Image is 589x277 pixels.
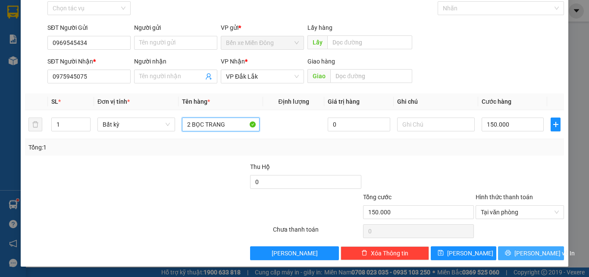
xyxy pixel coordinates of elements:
[97,98,130,105] span: Đơn vị tính
[272,248,318,258] span: [PERSON_NAME]
[482,98,511,105] span: Cước hàng
[341,246,429,260] button: deleteXóa Thông tin
[7,8,21,17] span: Gửi:
[103,118,170,131] span: Bất kỳ
[307,24,332,31] span: Lấy hàng
[226,36,299,49] span: Bến xe Miền Đông
[182,118,260,131] input: VD: Bàn, Ghế
[476,194,533,201] label: Hình thức thanh toán
[498,246,564,260] button: printer[PERSON_NAME] và In
[505,250,511,257] span: printer
[7,7,68,28] div: Bến xe Miền Đông
[134,23,217,32] div: Người gửi
[250,246,338,260] button: [PERSON_NAME]
[28,118,42,131] button: delete
[6,46,20,55] span: CR :
[328,98,360,105] span: Giá trị hàng
[514,248,575,258] span: [PERSON_NAME] và In
[74,8,94,17] span: Nhận:
[328,118,390,131] input: 0
[28,143,228,152] div: Tổng: 1
[447,248,493,258] span: [PERSON_NAME]
[307,69,330,83] span: Giao
[226,70,299,83] span: VP Đắk Lắk
[307,35,327,49] span: Lấy
[330,69,412,83] input: Dọc đường
[7,28,68,40] div: 0702154415
[6,45,69,56] div: 250.000
[221,58,245,65] span: VP Nhận
[221,23,304,32] div: VP gửi
[438,250,444,257] span: save
[551,121,560,128] span: plus
[307,58,335,65] span: Giao hàng
[481,206,559,219] span: Tại văn phòng
[431,246,497,260] button: save[PERSON_NAME]
[361,250,367,257] span: delete
[397,118,475,131] input: Ghi Chú
[327,35,412,49] input: Dọc đường
[278,98,309,105] span: Định lượng
[74,7,134,28] div: VP Đắk Lắk
[74,28,134,40] div: 0382751586
[51,98,58,105] span: SL
[394,93,478,110] th: Ghi chú
[47,57,131,66] div: SĐT Người Nhận
[205,73,212,80] span: user-add
[134,57,217,66] div: Người nhận
[371,248,408,258] span: Xóa Thông tin
[7,61,134,83] div: Tên hàng: 1 THÙNG XỐP ( : 1 )
[250,163,270,170] span: Thu Hộ
[182,98,210,105] span: Tên hàng
[551,118,561,131] button: plus
[272,225,362,240] div: Chưa thanh toán
[363,194,392,201] span: Tổng cước
[47,23,131,32] div: SĐT Người Gửi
